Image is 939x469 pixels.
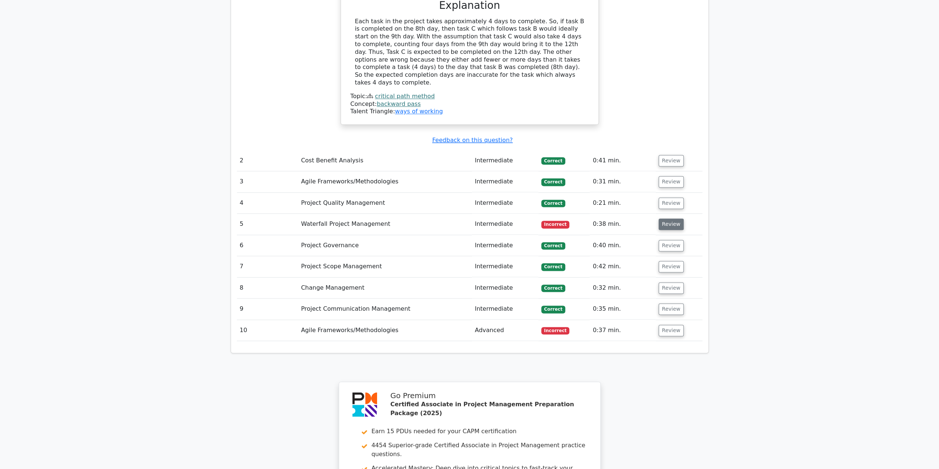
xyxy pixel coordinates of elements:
[237,277,298,299] td: 8
[472,320,538,341] td: Advanced
[472,150,538,171] td: Intermediate
[298,150,472,171] td: Cost Benefit Analysis
[541,242,565,249] span: Correct
[432,137,512,144] a: Feedback on this question?
[298,171,472,192] td: Agile Frameworks/Methodologies
[590,299,655,320] td: 0:35 min.
[298,235,472,256] td: Project Governance
[590,150,655,171] td: 0:41 min.
[659,282,684,294] button: Review
[472,235,538,256] td: Intermediate
[659,240,684,251] button: Review
[659,197,684,209] button: Review
[590,193,655,214] td: 0:21 min.
[237,256,298,277] td: 7
[541,157,565,165] span: Correct
[541,327,570,334] span: Incorrect
[659,303,684,315] button: Review
[298,277,472,299] td: Change Management
[351,100,589,108] div: Concept:
[590,320,655,341] td: 0:37 min.
[590,214,655,235] td: 0:38 min.
[237,299,298,320] td: 9
[351,93,589,115] div: Talent Triangle:
[377,100,421,107] a: backward pass
[541,306,565,313] span: Correct
[351,93,589,100] div: Topic:
[541,221,570,228] span: Incorrect
[472,193,538,214] td: Intermediate
[237,193,298,214] td: 4
[472,214,538,235] td: Intermediate
[355,18,584,87] div: Each task in the project takes approximately 4 days to complete. So, if task B is completed on th...
[298,320,472,341] td: Agile Frameworks/Methodologies
[472,299,538,320] td: Intermediate
[298,214,472,235] td: Waterfall Project Management
[237,320,298,341] td: 10
[237,214,298,235] td: 5
[541,284,565,292] span: Correct
[541,263,565,270] span: Correct
[298,256,472,277] td: Project Scope Management
[590,277,655,299] td: 0:32 min.
[237,150,298,171] td: 2
[659,218,684,230] button: Review
[541,178,565,186] span: Correct
[298,193,472,214] td: Project Quality Management
[659,261,684,272] button: Review
[541,200,565,207] span: Correct
[375,93,435,100] a: critical path method
[237,171,298,192] td: 3
[472,256,538,277] td: Intermediate
[659,155,684,166] button: Review
[472,171,538,192] td: Intermediate
[590,235,655,256] td: 0:40 min.
[237,235,298,256] td: 6
[590,171,655,192] td: 0:31 min.
[472,277,538,299] td: Intermediate
[298,299,472,320] td: Project Communication Management
[395,108,443,115] a: ways of working
[659,176,684,187] button: Review
[590,256,655,277] td: 0:42 min.
[659,325,684,336] button: Review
